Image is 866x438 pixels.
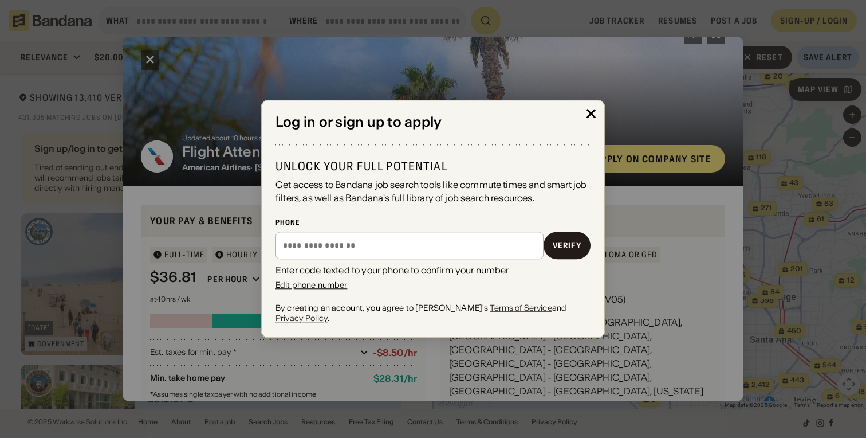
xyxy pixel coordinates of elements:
[553,241,581,249] div: Verify
[275,303,591,323] div: By creating an account, you agree to [PERSON_NAME]'s and .
[275,264,591,276] div: Enter code texted to your phone to confirm your number
[275,281,347,289] div: Edit phone number
[490,303,552,313] a: Terms of Service
[275,114,591,131] div: Log in or sign up to apply
[275,159,591,174] div: Unlock your full potential
[275,179,591,205] div: Get access to Bandana job search tools like commute times and smart job filters, as well as Banda...
[275,314,328,324] a: Privacy Policy
[275,218,591,227] div: Phone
